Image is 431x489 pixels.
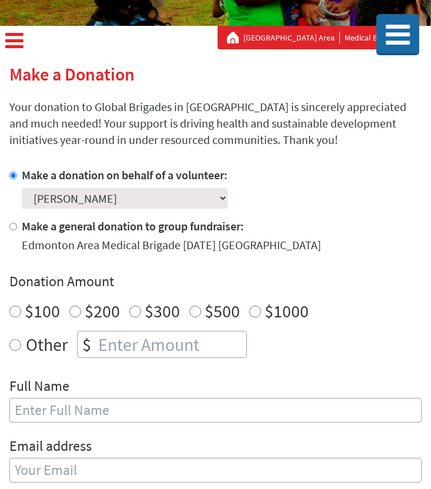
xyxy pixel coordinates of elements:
a: [GEOGRAPHIC_DATA] Area [243,32,340,43]
label: Make a donation on behalf of a volunteer: [22,168,228,182]
div: Edmonton Area Medical Brigade [DATE] [GEOGRAPHIC_DATA] [22,237,321,253]
input: Your Email [9,458,422,483]
label: Make a general donation to group fundraiser: [22,219,244,233]
label: $200 [85,300,120,322]
label: Other [26,331,68,358]
div: $ [78,331,96,357]
label: $500 [205,300,240,322]
label: Email address [9,437,92,458]
label: $300 [145,300,180,322]
h2: Make a Donation [9,63,422,85]
div: Medical Brigades [227,32,403,43]
h4: Donation Amount [9,272,422,291]
label: $1000 [265,300,309,322]
label: Full Name [9,377,69,398]
label: $100 [25,300,60,322]
input: Enter Full Name [9,398,422,423]
p: Your donation to Global Brigades in [GEOGRAPHIC_DATA] is sincerely appreciated and much needed! Y... [9,99,422,148]
input: Enter Amount [96,331,246,357]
